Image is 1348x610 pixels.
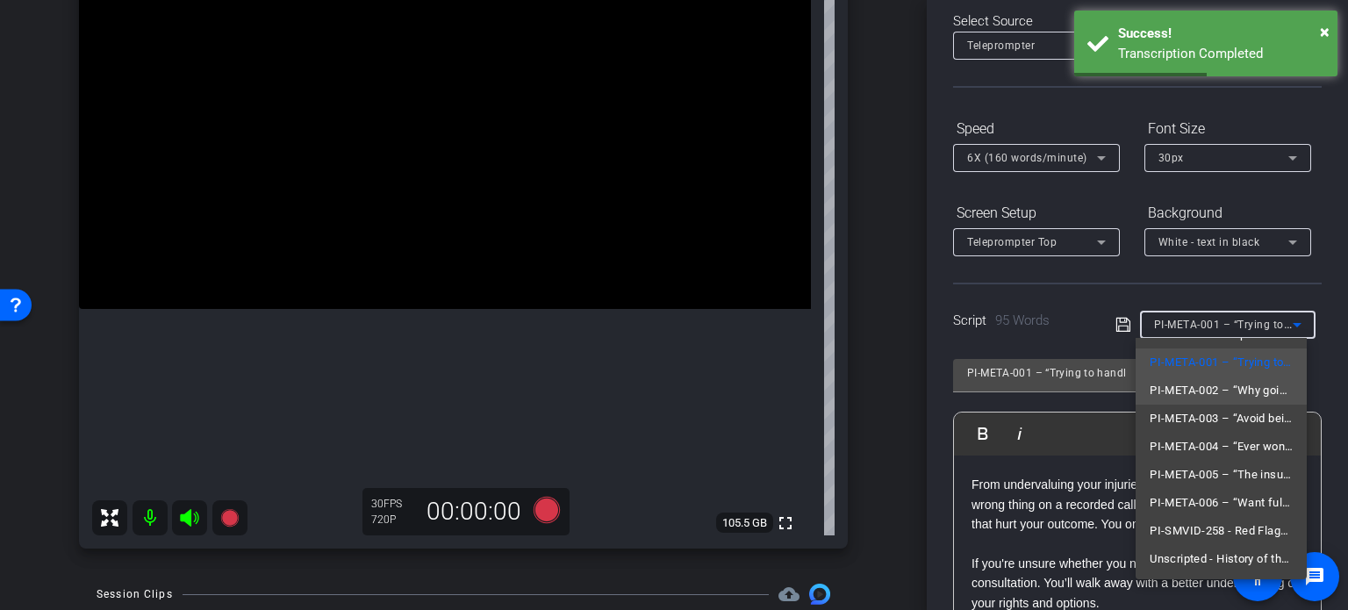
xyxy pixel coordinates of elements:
span: PI-META-004 – “Ever wonder how insurers value your injury claim?” [1150,436,1293,457]
span: PI-META-005 – “The insurance playbook: 3 tactics that can lower your payout.” [1150,464,1293,485]
button: Close [1320,18,1330,45]
span: PI-META-002 – “Why going at it alone could cost you—don’t fall into these claim traps.” [1150,380,1293,401]
span: PI-META-003 – “Avoid being outmaneuvered—how insurers push claimants into mistakes.” [1150,408,1293,429]
span: × [1320,21,1330,42]
span: PI-META-001 – “Trying to handle your injury claim solo? Here's what many people miss.” [1150,352,1293,373]
div: Success! [1118,24,1324,44]
span: Unscripted - History of the [PERSON_NAME] Injury Firm! [1150,549,1293,570]
span: PI-SMVID-258 - Red Flags In Dealing With A Claims Adjuster [1150,520,1293,542]
span: PI-META-006 – “Want full value? Here's what your attorney brings to the table.” [1150,492,1293,513]
div: Transcription Completed [1118,44,1324,64]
